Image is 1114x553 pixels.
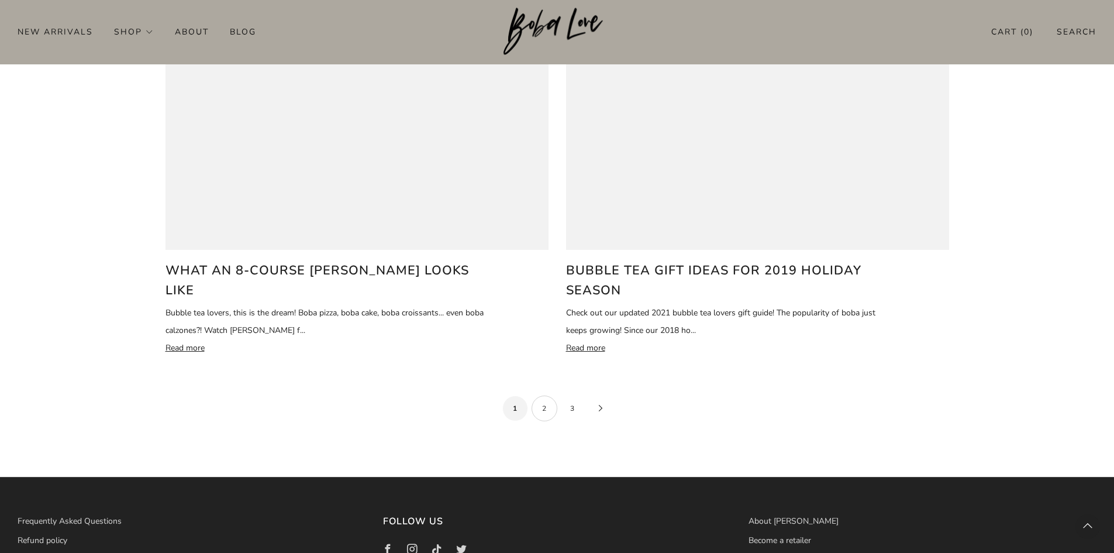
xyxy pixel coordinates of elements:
div: Bubble tea lovers, this is the dream! Boba pizza, boba cake, boba croissants... even boba calzone... [165,304,491,339]
a: What an 8-Course [PERSON_NAME] looks like [165,260,491,301]
div: Check out our updated 2021 bubble tea lovers gift guide! The popularity of boba just keeps growin... [566,304,892,339]
a: 3 [560,396,585,421]
a: Frequently Asked Questions [18,516,122,527]
a: Become a retailer [749,535,811,546]
a: Refund policy [18,535,67,546]
a: 2 [532,396,557,421]
a: Cart [991,22,1033,42]
items-count: 0 [1024,26,1030,37]
a: Shop [114,22,154,41]
a: About [175,22,209,41]
h3: Follow us [383,513,731,530]
a: Search [1057,22,1096,42]
back-to-top-button: Back to top [1075,514,1100,539]
a: Read more [566,339,892,357]
img: Boba Love [503,8,611,56]
a: Blog [230,22,256,41]
a: New Arrivals [18,22,93,41]
a: Bubble tea gift ideas for 2019 holiday season [566,260,892,301]
span: 1 [502,396,528,421]
a: About [PERSON_NAME] [749,516,839,527]
a: Read more [165,339,491,357]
